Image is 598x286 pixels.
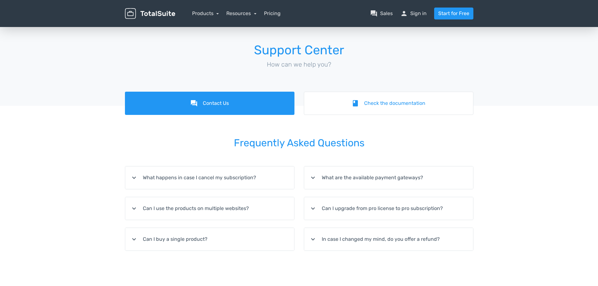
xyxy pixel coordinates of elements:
[309,235,317,243] i: expand_more
[264,10,281,17] a: Pricing
[125,92,294,115] a: forumContact Us
[370,10,378,17] span: question_answer
[192,10,219,16] a: Products
[434,8,473,19] a: Start for Free
[400,10,427,17] a: personSign in
[352,100,359,107] i: book
[304,197,473,220] summary: expand_moreCan I upgrade from pro license to pro subscription?
[370,10,393,17] a: question_answerSales
[190,100,198,107] i: forum
[125,228,294,251] summary: expand_moreCan I buy a single product?
[125,60,473,69] p: How can we help you?
[125,166,294,189] summary: expand_moreWhat happens in case I cancel my subscription?
[400,10,408,17] span: person
[309,205,317,212] i: expand_more
[125,8,175,19] img: TotalSuite for WordPress
[304,228,473,251] summary: expand_moreIn case I changed my mind, do you offer a refund?
[130,174,138,181] i: expand_more
[125,129,473,157] h2: Frequently Asked Questions
[304,92,473,115] a: bookCheck the documentation
[304,166,473,189] summary: expand_moreWhat are the available payment gateways?
[226,10,256,16] a: Resources
[125,197,294,220] summary: expand_moreCan I use the products on multiple websites?
[130,235,138,243] i: expand_more
[125,43,473,57] h1: Support Center
[309,174,317,181] i: expand_more
[130,205,138,212] i: expand_more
